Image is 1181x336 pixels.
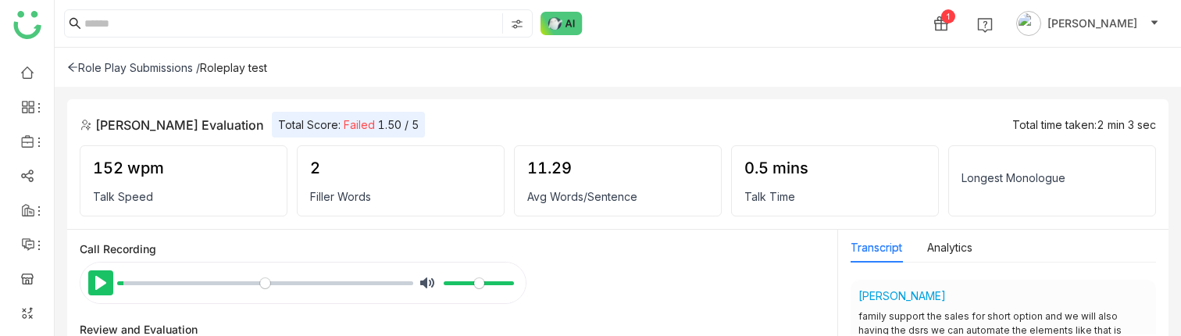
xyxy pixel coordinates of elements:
div: 1 [941,9,955,23]
div: Total time taken: [1012,118,1156,131]
span: [PERSON_NAME] [858,289,946,302]
input: Seek [117,276,413,291]
span: 2 min 3 sec [1097,118,1156,131]
img: role-play.svg [80,119,92,131]
button: [PERSON_NAME] [1013,11,1162,36]
button: Analytics [927,239,972,256]
img: logo [13,11,41,39]
img: avatar [1016,11,1041,36]
img: ask-buddy-normal.svg [541,12,583,35]
div: 2 [310,159,491,177]
div: [PERSON_NAME] Evaluation [80,116,264,134]
div: Role Play Submissions / [67,61,200,74]
button: Play [88,270,113,295]
div: Talk Time [744,190,926,203]
div: Call Recording [80,242,825,256]
span: Failed [344,118,375,131]
img: help.svg [977,17,993,33]
div: Roleplay test [200,61,267,74]
div: 11.29 [527,159,708,177]
div: 0.5 mins [744,159,926,177]
div: Total Score: 1.50 / 5 [272,112,425,138]
div: 152 wpm [93,159,274,177]
div: Longest Monologue [962,171,1143,184]
button: Transcript [851,239,902,256]
div: Filler Words [310,190,491,203]
div: Talk Speed [93,190,274,203]
div: Review and Evaluation [80,323,198,336]
input: Volume [444,276,514,291]
div: Avg Words/Sentence [527,190,708,203]
span: [PERSON_NAME] [1047,15,1137,32]
img: search-type.svg [511,18,523,30]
